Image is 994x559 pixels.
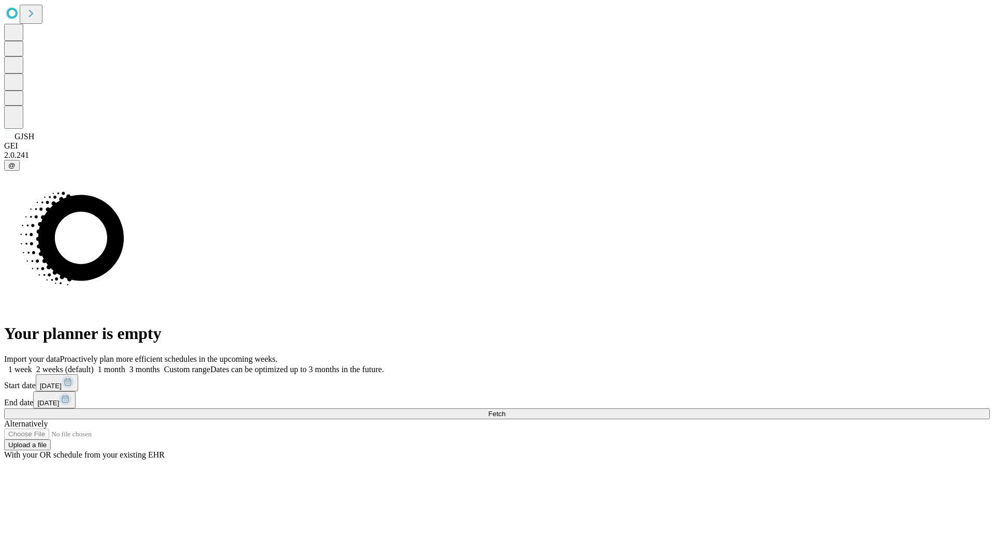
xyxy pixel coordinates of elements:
span: 3 months [129,365,160,374]
span: [DATE] [37,399,59,407]
div: End date [4,391,990,408]
div: 2.0.241 [4,151,990,160]
span: Import your data [4,355,60,363]
span: With your OR schedule from your existing EHR [4,450,165,459]
span: 1 month [98,365,125,374]
span: [DATE] [40,382,62,390]
span: @ [8,161,16,169]
span: 1 week [8,365,32,374]
button: Upload a file [4,439,51,450]
div: Start date [4,374,990,391]
button: [DATE] [33,391,76,408]
button: @ [4,160,20,171]
span: Fetch [488,410,505,418]
button: Fetch [4,408,990,419]
span: Dates can be optimized up to 3 months in the future. [210,365,384,374]
div: GEI [4,141,990,151]
span: Alternatively [4,419,48,428]
h1: Your planner is empty [4,324,990,343]
button: [DATE] [36,374,78,391]
span: Proactively plan more efficient schedules in the upcoming weeks. [60,355,277,363]
span: 2 weeks (default) [36,365,94,374]
span: GJSH [14,132,34,141]
span: Custom range [164,365,210,374]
